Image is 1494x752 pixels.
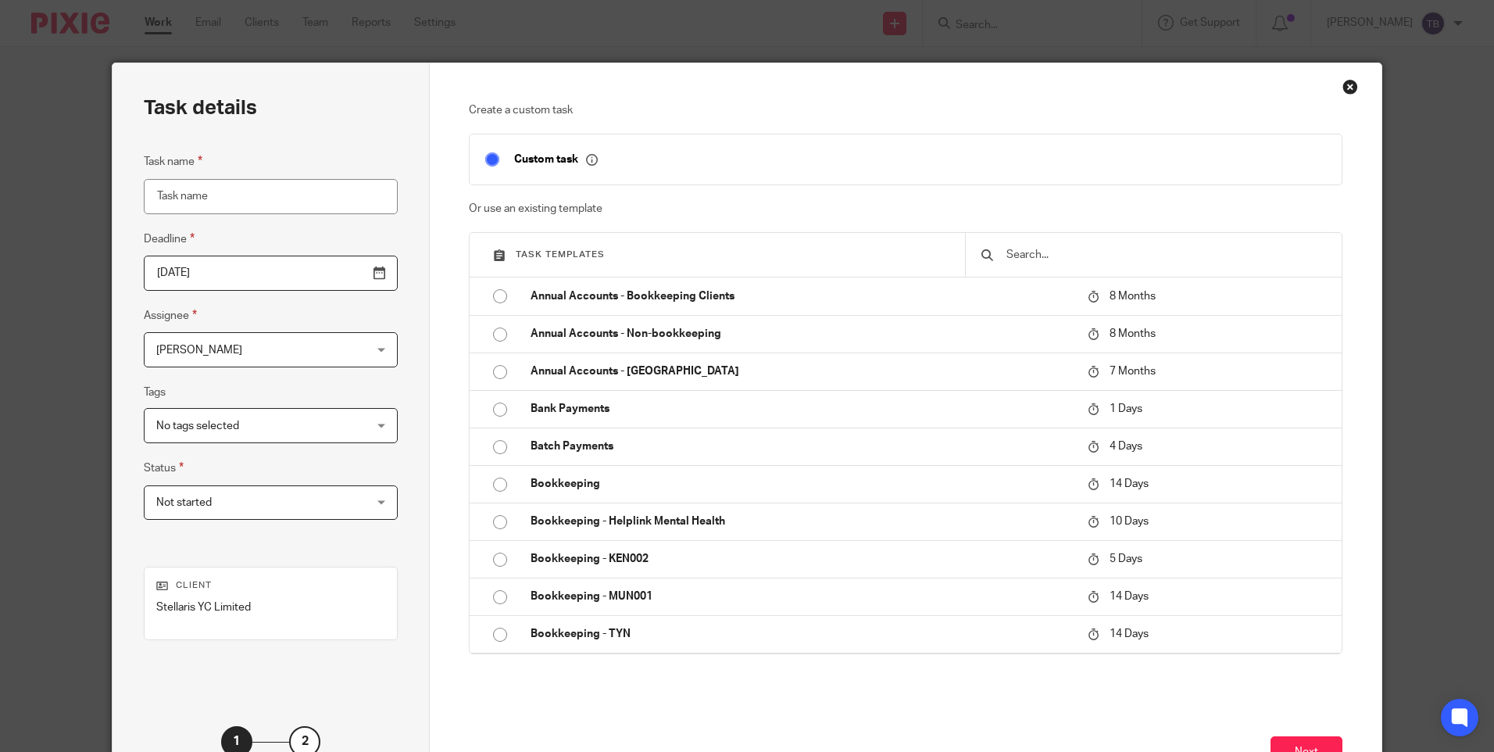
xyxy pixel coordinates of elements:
[1110,553,1142,564] span: 5 Days
[531,476,1072,492] p: Bookkeeping
[531,326,1072,342] p: Annual Accounts - Non-bookkeeping
[144,306,197,324] label: Assignee
[144,459,184,477] label: Status
[156,497,212,508] span: Not started
[156,600,385,615] p: Stellaris YC Limited
[531,551,1072,567] p: Bookkeeping - KEN002
[1110,628,1149,639] span: 14 Days
[144,95,257,121] h2: Task details
[144,385,166,400] label: Tags
[469,102,1342,118] p: Create a custom task
[1005,246,1326,263] input: Search...
[469,201,1342,217] p: Or use an existing template
[1110,591,1149,602] span: 14 Days
[156,345,242,356] span: [PERSON_NAME]
[531,363,1072,379] p: Annual Accounts - [GEOGRAPHIC_DATA]
[1110,516,1149,527] span: 10 Days
[144,230,195,248] label: Deadline
[156,421,239,432] span: No tags selected
[531,514,1072,529] p: Bookkeeping - Helplink Mental Health
[531,401,1072,417] p: Bank Payments
[156,579,385,592] p: Client
[1110,328,1156,339] span: 8 Months
[1110,403,1142,414] span: 1 Days
[144,179,398,214] input: Task name
[144,152,202,170] label: Task name
[144,256,398,291] input: Pick a date
[1110,441,1142,452] span: 4 Days
[1110,478,1149,489] span: 14 Days
[1110,366,1156,377] span: 7 Months
[1110,291,1156,302] span: 8 Months
[531,439,1072,454] p: Batch Payments
[516,250,605,259] span: Task templates
[531,589,1072,604] p: Bookkeeping - MUN001
[531,626,1072,642] p: Bookkeeping - TYN
[1342,79,1358,95] div: Close this dialog window
[514,152,598,167] p: Custom task
[531,288,1072,304] p: Annual Accounts - Bookkeeping Clients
